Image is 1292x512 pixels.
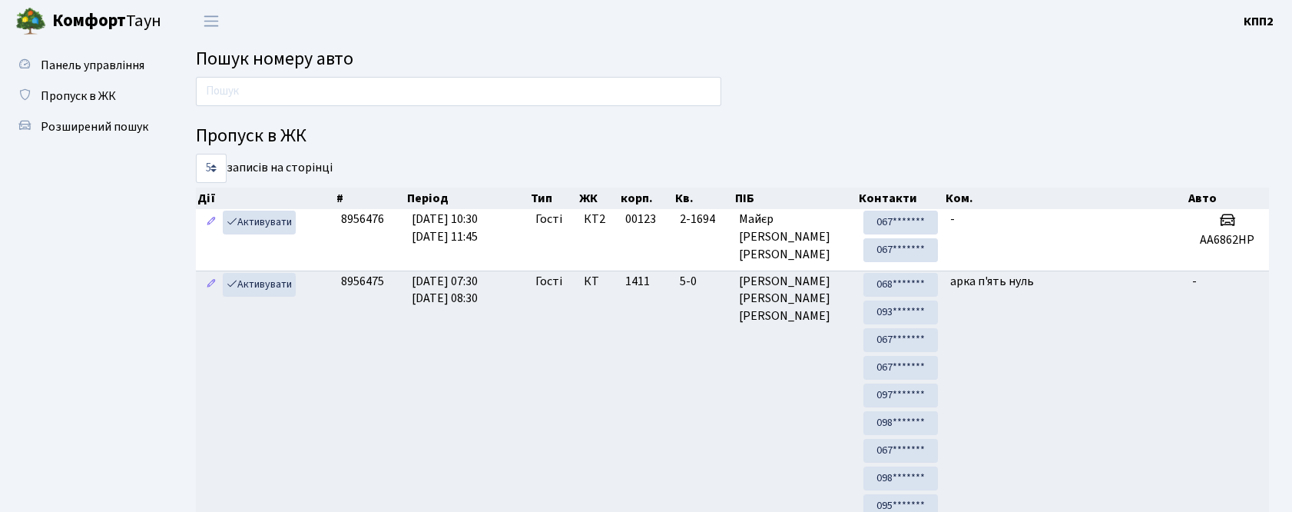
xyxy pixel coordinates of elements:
[1192,273,1197,290] span: -
[625,273,650,290] span: 1411
[202,211,220,234] a: Редагувати
[341,211,384,228] span: 8956476
[950,273,1034,290] span: арка п'ять нуль
[584,211,612,228] span: КТ2
[1187,188,1270,209] th: Авто
[196,45,353,72] span: Пошук номеру авто
[680,211,727,228] span: 2-1694
[625,211,656,228] span: 00123
[680,273,727,291] span: 5-0
[223,211,296,234] a: Активувати
[857,188,944,209] th: Контакти
[674,188,734,209] th: Кв.
[619,188,674,209] th: корп.
[41,118,148,135] span: Розширений пошук
[52,8,126,33] b: Комфорт
[223,273,296,297] a: Активувати
[196,154,227,183] select: записів на сторінці
[1244,12,1274,31] a: КПП2
[578,188,618,209] th: ЖК
[734,188,857,209] th: ПІБ
[535,273,562,291] span: Гості
[1244,13,1274,30] b: КПП2
[41,88,116,105] span: Пропуск в ЖК
[196,188,335,209] th: Дії
[15,6,46,37] img: logo.png
[192,8,230,34] button: Переключити навігацію
[335,188,406,209] th: #
[41,57,144,74] span: Панель управління
[535,211,562,228] span: Гості
[529,188,578,209] th: Тип
[584,273,612,291] span: КТ
[196,77,721,106] input: Пошук
[739,273,850,326] span: [PERSON_NAME] [PERSON_NAME] [PERSON_NAME]
[412,211,478,245] span: [DATE] 10:30 [DATE] 11:45
[8,50,161,81] a: Панель управління
[196,125,1269,148] h4: Пропуск в ЖК
[196,154,333,183] label: записів на сторінці
[1192,233,1263,248] h5: АА6862НР
[8,111,161,142] a: Розширений пошук
[950,211,955,228] span: -
[202,273,220,297] a: Редагувати
[341,273,384,290] span: 8956475
[412,273,478,308] span: [DATE] 07:30 [DATE] 08:30
[8,81,161,111] a: Пропуск в ЖК
[406,188,530,209] th: Період
[52,8,161,35] span: Таун
[739,211,850,264] span: Майєр [PERSON_NAME] [PERSON_NAME]
[944,188,1186,209] th: Ком.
